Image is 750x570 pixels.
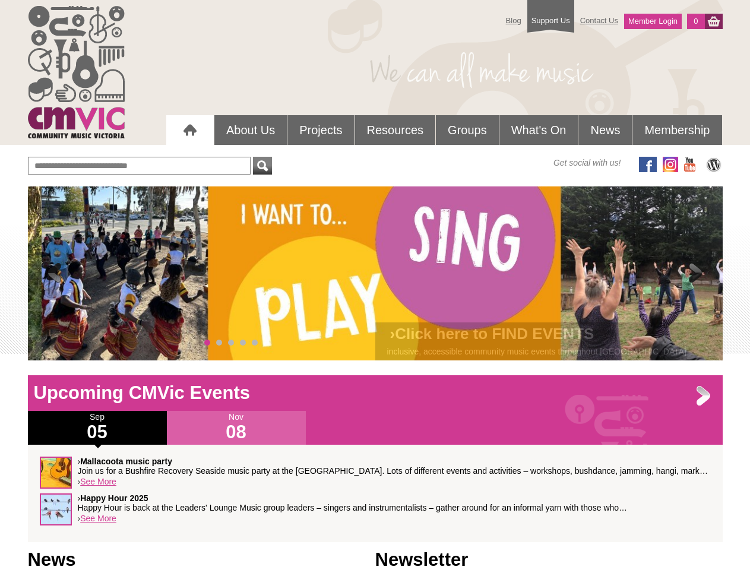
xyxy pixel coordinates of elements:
[40,457,711,493] div: ›
[80,493,148,503] strong: Happy Hour 2025
[436,115,499,145] a: Groups
[28,423,167,442] h1: 05
[28,411,167,445] div: Sep
[40,493,72,525] img: Happy_Hour_sq.jpg
[80,457,172,466] strong: Mallacoota music party
[78,493,711,512] p: › Happy Hour is back at the Leaders' Lounge Music group leaders – singers and instrumentalists – ...
[632,115,721,145] a: Membership
[553,157,621,169] span: Get social with us!
[80,477,116,486] a: See More
[355,115,436,145] a: Resources
[28,6,125,138] img: cmvic_logo.png
[663,157,678,172] img: icon-instagram.png
[78,457,711,476] p: › Join us for a Bushfire Recovery Seaside music party at the [GEOGRAPHIC_DATA]. Lots of different...
[387,328,711,346] h2: ›
[578,115,632,145] a: News
[40,457,72,489] img: SqueezeSucknPluck-sq.jpg
[500,10,527,31] a: Blog
[395,325,594,343] a: Click here to FIND EVENTS
[40,493,711,530] div: ›
[167,423,306,442] h1: 08
[214,115,287,145] a: About Us
[387,347,686,356] a: inclusive, accessible community music events throughout [GEOGRAPHIC_DATA]
[80,514,116,523] a: See More
[624,14,682,29] a: Member Login
[499,115,578,145] a: What's On
[28,381,723,405] h1: Upcoming CMVic Events
[687,14,704,29] a: 0
[705,157,723,172] img: CMVic Blog
[167,411,306,445] div: Nov
[574,10,624,31] a: Contact Us
[287,115,354,145] a: Projects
